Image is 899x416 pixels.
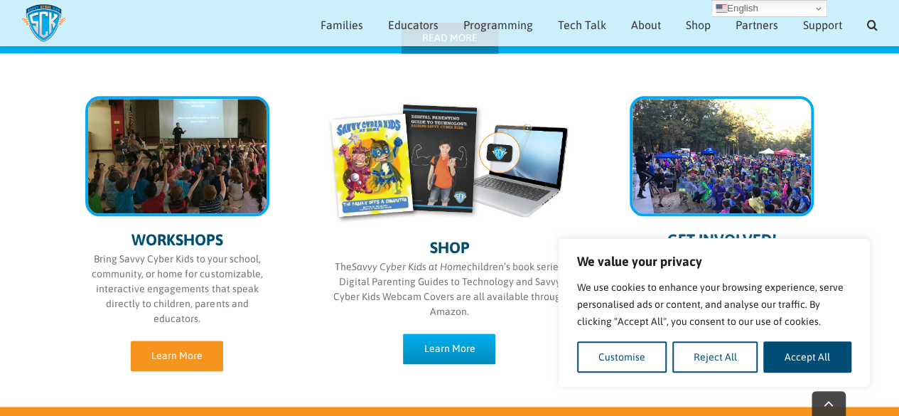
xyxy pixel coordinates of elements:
[151,350,203,362] span: Learn More
[463,19,533,31] span: Programming
[321,19,363,31] span: Families
[388,19,438,31] span: Educators
[716,3,727,14] img: en
[88,99,267,214] img: programming-sm
[329,100,570,225] img: shop-sm
[672,341,758,373] button: Reject All
[21,4,66,43] img: Savvy Cyber Kids Logo
[558,19,606,31] span: Tech Talk
[329,260,570,319] p: The children’s book series, Digital Parenting Guides to Technology and Savvy Cyber Kids Webcam Co...
[577,253,851,270] p: We value your privacy
[403,334,495,364] a: Learn More
[631,19,661,31] span: About
[763,341,851,373] button: Accept All
[577,341,667,373] button: Customise
[736,19,778,31] span: Partners
[667,230,776,249] span: GET INVOLVED!
[803,19,842,31] span: Support
[424,343,475,355] span: Learn More
[632,99,811,214] img: get-involved-sm
[351,261,466,272] i: Savvy Cyber Kids at Home
[429,238,469,257] span: SHOP
[131,230,223,249] span: WORKSHOPS
[131,341,223,371] a: Learn More
[577,279,851,330] p: We use cookies to enhance your browsing experience, serve personalised ads or content, and analys...
[686,19,711,31] span: Shop
[85,252,269,326] p: Bring Savvy Cyber Kids to your school, community, or home for customizable, interactive engagemen...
